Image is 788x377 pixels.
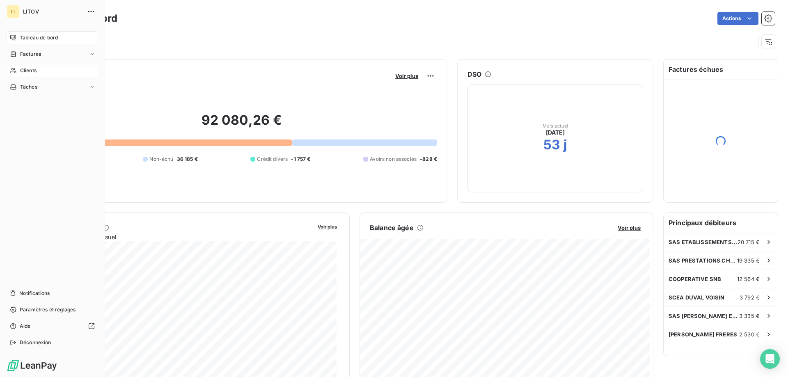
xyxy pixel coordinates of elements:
span: Crédit divers [257,155,288,163]
span: Paramètres et réglages [20,306,76,313]
h6: Balance âgée [370,223,414,233]
span: 3 335 € [739,313,760,319]
span: SAS ETABLISSEMENTS OUARY [669,239,738,245]
span: 20 715 € [738,239,760,245]
span: Mois actuel [543,123,568,128]
span: Voir plus [618,224,641,231]
div: Open Intercom Messenger [760,349,780,369]
span: COOPERATIVE SNB [669,276,721,282]
button: Voir plus [315,223,339,230]
span: Tâches [20,83,37,91]
h2: 53 [543,137,560,153]
span: SCEA DUVAL VOISIN [669,294,725,301]
button: Voir plus [393,72,421,80]
span: Déconnexion [20,339,51,346]
span: 36 185 € [177,155,198,163]
div: LI [7,5,20,18]
span: -828 € [420,155,437,163]
span: Voir plus [318,224,337,230]
span: Avoirs non associés [370,155,417,163]
span: [PERSON_NAME] FRERES [669,331,737,338]
span: Chiffre d'affaires mensuel [46,233,312,241]
button: Actions [717,12,758,25]
span: SAS [PERSON_NAME] ET [PERSON_NAME] [669,313,739,319]
a: Aide [7,320,98,333]
h2: 92 080,26 € [46,112,437,137]
span: 3 792 € [740,294,760,301]
h6: Principaux débiteurs [664,213,778,233]
img: Logo LeanPay [7,359,57,372]
span: [DATE] [546,128,565,137]
h2: j [564,137,567,153]
span: Clients [20,67,37,74]
span: Factures [20,50,41,58]
span: Non-échu [149,155,173,163]
span: LITOV [23,8,82,15]
span: 19 335 € [737,257,760,264]
span: SAS PRESTATIONS CHARLOT [669,257,737,264]
span: -1 757 € [291,155,310,163]
span: 2 530 € [739,331,760,338]
h6: DSO [467,69,481,79]
span: 12 564 € [737,276,760,282]
span: Voir plus [395,73,418,79]
button: Voir plus [615,224,643,231]
span: Tableau de bord [20,34,58,41]
h6: Factures échues [664,59,778,79]
span: Aide [20,322,31,330]
span: Notifications [19,290,50,297]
